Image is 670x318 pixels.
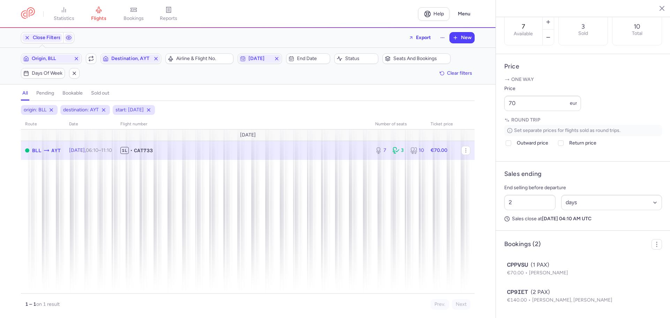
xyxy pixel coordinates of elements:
[51,147,61,154] span: Antalya, Antalya, Turkey
[165,53,233,64] button: Airline & Flight No.
[240,132,256,138] span: [DATE]
[238,53,282,64] button: [DATE]
[116,6,151,22] a: bookings
[393,56,448,61] span: Seats and bookings
[36,90,54,96] h4: pending
[151,6,186,22] a: reports
[100,53,161,64] button: Destination, AYT
[504,170,542,178] h4: Sales ending
[452,299,470,310] button: Next
[570,100,577,106] span: eur
[504,62,662,71] h4: Price
[297,56,328,61] span: End date
[120,147,129,154] span: 1L
[91,15,106,22] span: flights
[437,68,475,79] button: Clear filters
[507,261,528,269] span: CPPVSU
[569,139,596,147] span: Return price
[21,32,63,43] button: Close Filters
[529,270,568,276] span: [PERSON_NAME]
[581,23,585,30] p: 3
[116,119,371,130] th: Flight number
[542,216,591,222] strong: [DATE] 04:10 AM UTC
[410,147,422,154] div: 10
[578,31,588,36] p: Sold
[504,195,556,210] input: ##
[32,56,71,61] span: Origin, BLL
[32,147,42,154] span: BLL
[32,71,62,76] span: Days of week
[22,90,28,96] h4: all
[507,270,529,276] span: €70.00
[504,96,581,111] input: ---
[558,140,564,146] input: Return price
[504,76,662,83] p: One way
[517,139,548,147] span: Outward price
[450,32,474,43] button: New
[86,147,112,153] span: –
[504,84,581,93] label: Price
[371,119,426,130] th: number of seats
[507,261,659,277] button: CPPVSU(1 PAX)€70.00[PERSON_NAME]
[514,31,533,37] label: Available
[447,71,472,76] span: Clear filters
[504,184,662,192] p: End selling before departure
[101,147,112,153] time: 11:10
[506,140,511,146] input: Outward price
[46,6,81,22] a: statistics
[124,15,144,22] span: bookings
[116,106,144,113] span: start: [DATE]
[24,106,46,113] span: origin: BLL
[375,147,387,154] div: 7
[504,125,662,136] p: Set separate prices for flights sold as round trips.
[25,301,36,307] strong: 1 – 1
[418,7,449,21] a: Help
[507,288,659,304] button: CP9IET(2 PAX)€140.00[PERSON_NAME], [PERSON_NAME]
[36,301,60,307] span: on 1 result
[248,56,271,61] span: [DATE]
[21,68,65,79] button: Days of week
[382,53,451,64] button: Seats and bookings
[507,288,528,296] span: CP9IET
[65,119,116,130] th: date
[134,147,153,154] span: CAT733
[130,147,133,154] span: •
[504,216,662,222] p: Sales close at
[21,119,65,130] th: route
[21,53,82,64] button: Origin, BLL
[160,15,177,22] span: reports
[461,35,471,40] span: New
[416,35,431,40] span: Export
[507,288,659,296] div: (2 PAX)
[345,56,376,61] span: Status
[507,261,659,269] div: (1 PAX)
[86,147,98,153] time: 06:10
[504,117,662,124] p: Round trip
[54,15,74,22] span: statistics
[507,297,532,303] span: €140.00
[21,7,35,20] a: CitizenPlane red outlined logo
[176,56,231,61] span: Airline & Flight No.
[532,297,612,303] span: [PERSON_NAME], [PERSON_NAME]
[634,23,640,30] p: 10
[454,7,475,21] button: Menu
[111,56,150,61] span: Destination, AYT
[25,148,29,153] span: OPEN
[431,147,447,153] strong: €70.00
[404,32,435,43] button: Export
[433,11,444,16] span: Help
[393,147,404,154] div: 3
[69,147,112,153] span: [DATE],
[81,6,116,22] a: flights
[504,240,541,248] h4: Bookings (2)
[33,35,61,40] span: Close Filters
[286,53,330,64] button: End date
[632,31,642,36] p: Total
[91,90,109,96] h4: sold out
[431,299,449,310] button: Prev.
[426,119,457,130] th: Ticket price
[334,53,378,64] button: Status
[63,106,99,113] span: destination: AYT
[62,90,83,96] h4: bookable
